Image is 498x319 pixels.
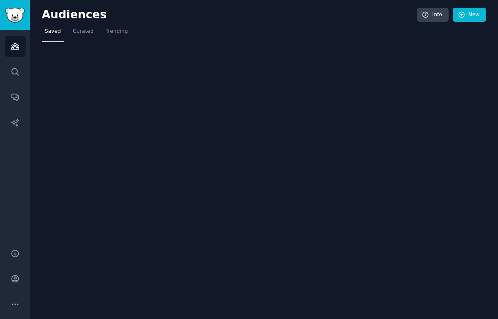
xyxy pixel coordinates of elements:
[417,8,449,22] a: Info
[106,28,128,35] span: Trending
[103,25,131,42] a: Trending
[45,28,61,35] span: Saved
[73,28,94,35] span: Curated
[42,8,417,22] h2: Audiences
[453,8,486,22] a: New
[70,25,97,42] a: Curated
[5,8,25,23] img: GummySearch logo
[42,25,64,42] a: Saved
